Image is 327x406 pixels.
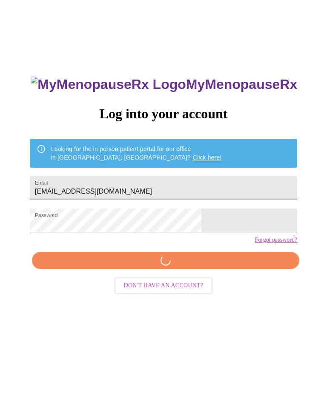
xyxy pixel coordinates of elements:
button: Don't have an account? [115,277,213,294]
div: Looking for the in person patient portal for our office in [GEOGRAPHIC_DATA], [GEOGRAPHIC_DATA]? [51,141,222,165]
a: Forgot password? [255,237,297,243]
a: Don't have an account? [112,281,215,289]
img: MyMenopauseRx Logo [31,77,186,92]
h3: Log into your account [30,106,297,122]
h3: MyMenopauseRx [31,77,297,92]
a: Click here! [193,154,222,161]
span: Don't have an account? [124,280,204,291]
